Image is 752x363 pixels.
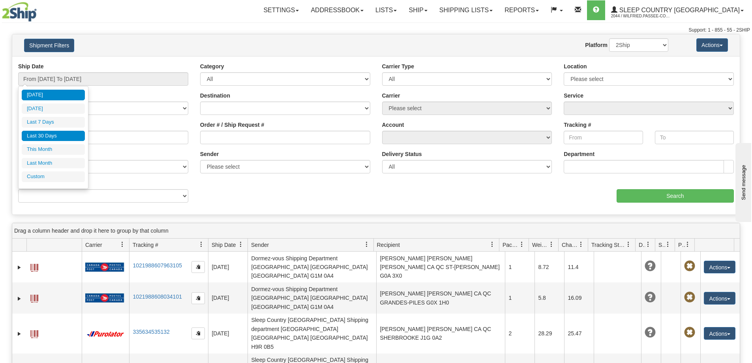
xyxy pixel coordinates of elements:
[562,241,578,249] span: Charge
[22,103,85,114] li: [DATE]
[403,0,433,20] a: Ship
[133,329,169,335] a: 335634535132
[248,282,376,313] td: Dormez-vous Shipping Department [GEOGRAPHIC_DATA] [GEOGRAPHIC_DATA] [GEOGRAPHIC_DATA] G1M 0A4
[678,241,685,249] span: Pickup Status
[564,150,594,158] label: Department
[376,252,505,282] td: [PERSON_NAME] [PERSON_NAME] [PERSON_NAME] CA QC ST-[PERSON_NAME] G0A 3X0
[24,39,74,52] button: Shipment Filters
[360,238,373,251] a: Sender filter column settings
[208,314,248,354] td: [DATE]
[564,282,594,313] td: 16.09
[382,92,400,100] label: Carrier
[251,241,269,249] span: Sender
[684,261,695,272] span: Pickup Not Assigned
[486,238,499,251] a: Recipient filter column settings
[534,314,564,354] td: 28.29
[133,241,158,249] span: Tracking #
[505,282,534,313] td: 1
[200,150,219,158] label: Sender
[208,252,248,282] td: [DATE]
[2,27,750,34] div: Support: 1 - 855 - 55 - 2SHIP
[200,62,224,70] label: Category
[85,331,126,337] img: 11 - Purolator
[133,262,182,269] a: 1021988607963105
[564,92,583,100] label: Service
[684,292,695,303] span: Pickup Not Assigned
[503,241,519,249] span: Packages
[376,314,505,354] td: [PERSON_NAME] [PERSON_NAME] CA QC SHERBROOKE J1G 0A2
[574,238,588,251] a: Charge filter column settings
[191,261,205,273] button: Copy to clipboard
[655,131,734,144] input: To
[681,238,694,251] a: Pickup Status filter column settings
[382,150,422,158] label: Delivery Status
[376,282,505,313] td: [PERSON_NAME] [PERSON_NAME] CA QC GRANDES-PILES G0X 1H0
[585,41,608,49] label: Platform
[704,261,735,273] button: Actions
[499,0,545,20] a: Reports
[248,252,376,282] td: Dormez-vous Shipping Department [GEOGRAPHIC_DATA] [GEOGRAPHIC_DATA] [GEOGRAPHIC_DATA] G1M 0A4
[248,314,376,354] td: Sleep Country [GEOGRAPHIC_DATA] Shipping department [GEOGRAPHIC_DATA] [GEOGRAPHIC_DATA] [GEOGRAPH...
[85,262,124,272] img: 20 - Canada Post
[200,121,264,129] label: Order # / Ship Request #
[15,295,23,303] a: Expand
[505,252,534,282] td: 1
[30,327,38,339] a: Label
[661,238,675,251] a: Shipment Issues filter column settings
[645,261,656,272] span: Unknown
[257,0,305,20] a: Settings
[212,241,236,249] span: Ship Date
[200,92,230,100] label: Destination
[684,327,695,338] span: Pickup Not Assigned
[377,241,400,249] span: Recipient
[234,238,248,251] a: Ship Date filter column settings
[639,241,645,249] span: Delivery Status
[704,292,735,305] button: Actions
[696,38,728,52] button: Actions
[534,252,564,282] td: 8.72
[85,293,124,303] img: 20 - Canada Post
[305,0,369,20] a: Addressbook
[622,238,635,251] a: Tracking Status filter column settings
[564,121,591,129] label: Tracking #
[2,2,37,22] img: logo2044.jpg
[22,171,85,182] li: Custom
[645,292,656,303] span: Unknown
[191,327,205,339] button: Copy to clipboard
[369,0,403,20] a: Lists
[611,12,670,20] span: 2044 / Wilfried.Passee-Coutrin
[22,158,85,169] li: Last Month
[645,327,656,338] span: Unknown
[30,260,38,273] a: Label
[515,238,529,251] a: Packages filter column settings
[191,292,205,304] button: Copy to clipboard
[617,7,740,13] span: Sleep Country [GEOGRAPHIC_DATA]
[704,327,735,340] button: Actions
[22,144,85,155] li: This Month
[195,238,208,251] a: Tracking # filter column settings
[382,121,404,129] label: Account
[591,241,626,249] span: Tracking Status
[532,241,549,249] span: Weight
[564,62,587,70] label: Location
[382,62,414,70] label: Carrier Type
[15,330,23,338] a: Expand
[534,282,564,313] td: 5.8
[15,263,23,271] a: Expand
[617,189,734,203] input: Search
[605,0,750,20] a: Sleep Country [GEOGRAPHIC_DATA] 2044 / Wilfried.Passee-Coutrin
[734,141,751,222] iframe: chat widget
[12,223,740,239] div: grid grouping header
[22,90,85,100] li: [DATE]
[564,314,594,354] td: 25.47
[22,117,85,128] li: Last 7 Days
[85,241,102,249] span: Carrier
[116,238,129,251] a: Carrier filter column settings
[564,252,594,282] td: 11.4
[6,7,73,13] div: Send message
[658,241,665,249] span: Shipment Issues
[18,62,44,70] label: Ship Date
[505,314,534,354] td: 2
[433,0,499,20] a: Shipping lists
[30,291,38,304] a: Label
